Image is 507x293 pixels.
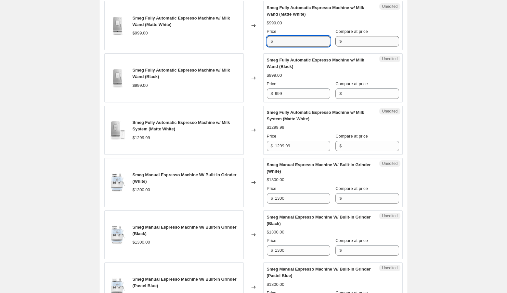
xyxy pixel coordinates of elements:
span: $ [339,91,342,96]
div: $1300.00 [267,229,284,235]
span: Smeg Fully Automatic Espresso Machine w/ Milk Wand (Black) [267,58,364,69]
span: $ [271,39,273,44]
span: Compare at price [335,81,368,86]
span: Smeg Fully Automatic Espresso Machine w/ Milk System (Matte White) [133,120,230,131]
span: Price [267,81,277,86]
div: $999.00 [267,72,282,79]
span: Compare at price [335,238,368,243]
div: $1300.00 [267,281,284,288]
img: EGF03PBEU_80x.jpg [108,173,127,192]
span: Compare at price [335,186,368,191]
div: $1300.00 [133,239,150,246]
img: BCC02WHMEU_80x.jpg [108,68,127,88]
span: Smeg Fully Automatic Espresso Machine w/ Milk Wand (Black) [133,68,230,79]
span: Unedited [382,4,397,9]
span: $ [271,248,273,253]
span: Unedited [382,109,397,114]
span: Smeg Manual Espresso Machine W/ Built-in Grinder (Black) [133,225,237,236]
span: Smeg Manual Espresso Machine W/ Built-in Grinder (White) [267,162,371,174]
span: Smeg Fully Automatic Espresso Machine w/ Milk System (Matte White) [267,110,364,121]
span: $ [339,143,342,148]
div: $1299.99 [133,135,150,141]
span: Compare at price [335,29,368,34]
span: $ [271,91,273,96]
span: $ [271,196,273,201]
div: $1300.00 [267,177,284,183]
img: BCC02WHMEU_80x.jpg [108,16,127,35]
span: Price [267,238,277,243]
div: $999.00 [267,20,282,26]
span: Smeg Manual Espresso Machine W/ Built-in Grinder (Pastel Blue) [133,277,237,288]
span: Smeg Fully Automatic Espresso Machine w/ Milk Wand (Matte White) [267,5,364,17]
span: $ [271,143,273,148]
span: Unedited [382,213,397,219]
span: $ [339,248,342,253]
span: Smeg Manual Espresso Machine W/ Built-in Grinder (White) [133,172,237,184]
span: $ [339,196,342,201]
span: Price [267,29,277,34]
div: $999.00 [133,82,148,89]
span: Smeg Fully Automatic Espresso Machine w/ Milk Wand (Matte White) [133,16,230,27]
span: Smeg Manual Espresso Machine W/ Built-in Grinder (Pastel Blue) [267,267,371,278]
span: $ [339,39,342,44]
img: BCC13WHMEU_80x.jpg [108,120,127,140]
div: $1300.00 [133,187,150,193]
span: Unedited [382,56,397,61]
div: $999.00 [133,30,148,36]
img: EGF03PBEU_80x.jpg [108,225,127,245]
span: Compare at price [335,134,368,139]
span: Price [267,134,277,139]
span: Unedited [382,161,397,166]
span: Price [267,186,277,191]
span: Smeg Manual Espresso Machine W/ Built-in Grinder (Black) [267,215,371,226]
span: Unedited [382,265,397,271]
div: $1299.99 [267,124,284,131]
